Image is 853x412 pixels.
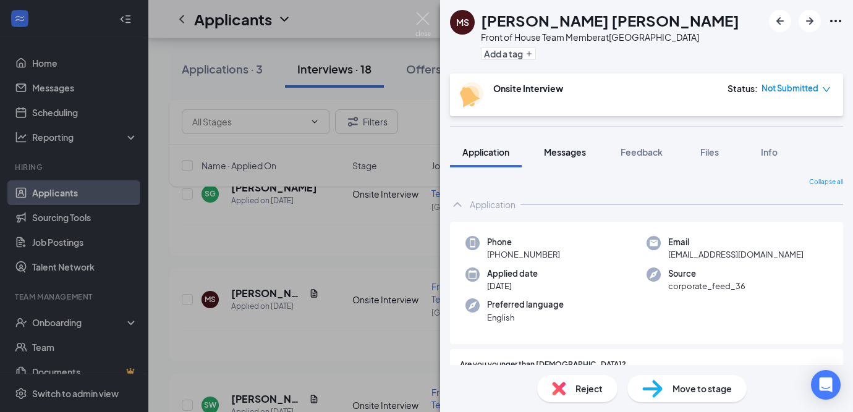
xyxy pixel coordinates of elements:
span: Info [761,146,778,158]
span: [PHONE_NUMBER] [487,248,560,261]
h1: [PERSON_NAME] [PERSON_NAME] [481,10,739,31]
span: down [822,85,831,94]
span: Application [462,146,509,158]
svg: ArrowLeftNew [773,14,787,28]
span: [DATE] [487,280,538,292]
span: Collapse all [809,177,843,187]
span: Messages [544,146,586,158]
span: Email [668,236,804,248]
div: Front of House Team Member at [GEOGRAPHIC_DATA] [481,31,739,43]
div: MS [456,16,469,28]
svg: ArrowRight [802,14,817,28]
span: Are you younger than [DEMOGRAPHIC_DATA]? [460,359,626,371]
div: Status : [728,82,758,95]
span: Move to stage [673,382,732,395]
button: PlusAdd a tag [481,47,536,60]
span: corporate_feed_36 [668,280,745,292]
div: Application [470,198,516,211]
button: ArrowLeftNew [769,10,791,32]
span: [EMAIL_ADDRESS][DOMAIN_NAME] [668,248,804,261]
button: ArrowRight [799,10,821,32]
span: Files [700,146,719,158]
span: Feedback [621,146,663,158]
span: Reject [575,382,603,395]
b: Onsite Interview [493,83,563,94]
svg: ChevronUp [450,197,465,212]
span: Preferred language [487,298,564,311]
span: English [487,311,564,324]
div: Open Intercom Messenger [811,370,841,400]
span: Applied date [487,267,538,280]
span: Not Submitted [762,82,818,95]
span: Phone [487,236,560,248]
span: Source [668,267,745,280]
svg: Plus [525,50,533,57]
svg: Ellipses [828,14,843,28]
